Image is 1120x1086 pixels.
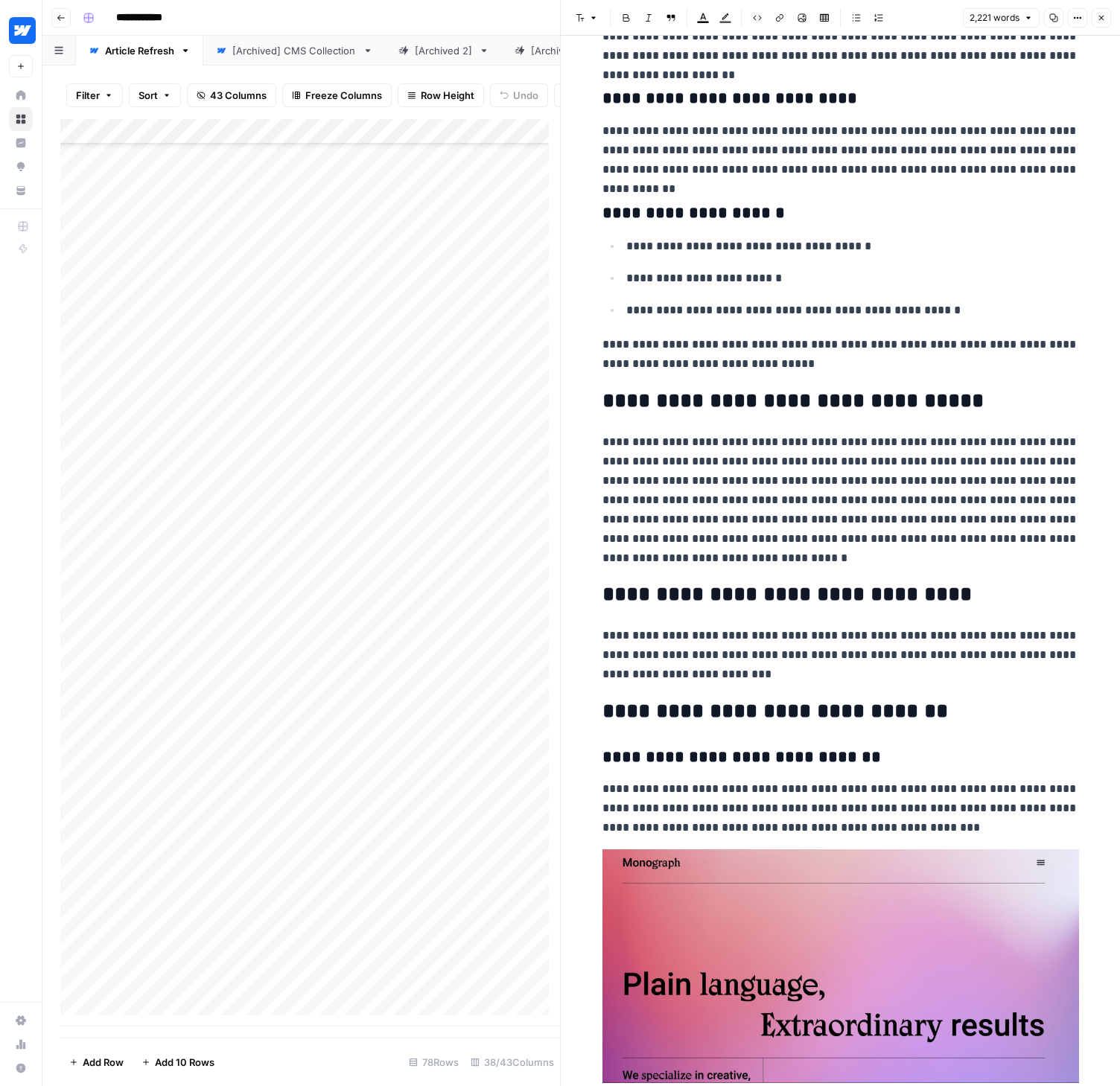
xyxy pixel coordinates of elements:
span: 2,221 words [970,11,1019,25]
a: [Archived] CMS Collection [203,36,386,66]
button: Undo [490,83,548,107]
span: Freeze Columns [305,88,382,103]
button: 43 Columns [187,83,276,107]
a: Usage [9,1032,33,1056]
button: Workspace: Webflow [9,12,33,49]
button: 2,221 words [963,8,1040,28]
button: Freeze Columns [282,83,392,107]
a: Settings [9,1009,33,1032]
div: [Archived] [531,43,581,58]
a: [Archived] [502,36,610,66]
div: 38/43 Columns [465,1050,560,1074]
span: Filter [76,88,100,103]
span: Row Height [421,88,474,103]
div: 78 Rows [403,1050,465,1074]
span: Undo [513,88,538,103]
a: Home [9,83,33,107]
span: Add Row [83,1055,124,1070]
a: Article Refresh [76,36,203,66]
button: Help + Support [9,1056,33,1080]
div: Article Refresh [105,43,174,58]
a: Your Data [9,179,33,202]
span: Add 10 Rows [155,1055,214,1070]
button: Add Row [60,1050,133,1074]
img: Webflow Logo [9,17,36,44]
a: Opportunities [9,155,33,179]
a: [Archived 2] [386,36,502,66]
a: Browse [9,107,33,131]
button: Filter [66,83,123,107]
a: Insights [9,131,33,155]
div: [Archived] CMS Collection [232,43,357,58]
button: Add 10 Rows [133,1050,223,1074]
span: Sort [139,88,158,103]
span: 43 Columns [210,88,267,103]
button: Row Height [398,83,484,107]
button: Sort [129,83,181,107]
div: [Archived 2] [415,43,473,58]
